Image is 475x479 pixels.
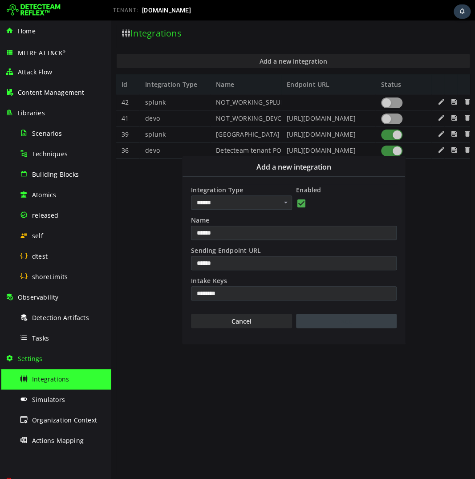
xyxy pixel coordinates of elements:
[32,272,68,281] span: shoreLimits
[185,175,195,190] button: Enabled
[32,313,89,322] span: Detection Artifacts
[79,255,286,264] label: Intake Keys
[32,191,56,199] span: Atomics
[184,164,286,174] label: Enabled
[71,136,294,156] div: Add a new integration
[32,436,84,445] span: Actions Mapping
[32,150,68,158] span: Techniques
[79,224,286,234] label: Sending Endpoint URL
[18,293,59,301] span: Observability
[7,3,61,17] img: Detecteam logo
[18,49,66,57] span: MITRE ATT&CK
[32,129,62,138] span: Scenarios
[80,293,181,308] button: Cancel
[18,27,36,35] span: Home
[32,334,49,342] span: Tasks
[79,164,182,174] label: Integration Type
[454,4,471,19] div: Task Notifications
[32,231,43,240] span: self
[32,375,69,383] span: Integrations
[63,49,65,53] sup: ®
[18,88,85,97] span: Content Management
[32,170,79,179] span: Building Blocks
[142,7,191,14] span: [DOMAIN_NAME]
[32,416,97,424] span: Organization Context
[18,354,43,363] span: Settings
[32,395,65,404] span: Simulators
[32,252,48,260] span: dtest
[18,68,52,76] span: Attack Flow
[113,7,138,13] span: TENANT:
[18,109,45,117] span: Libraries
[32,211,59,219] span: released
[71,136,294,324] div: Add a new Integration
[79,194,286,204] label: Name
[185,293,285,308] button: Add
